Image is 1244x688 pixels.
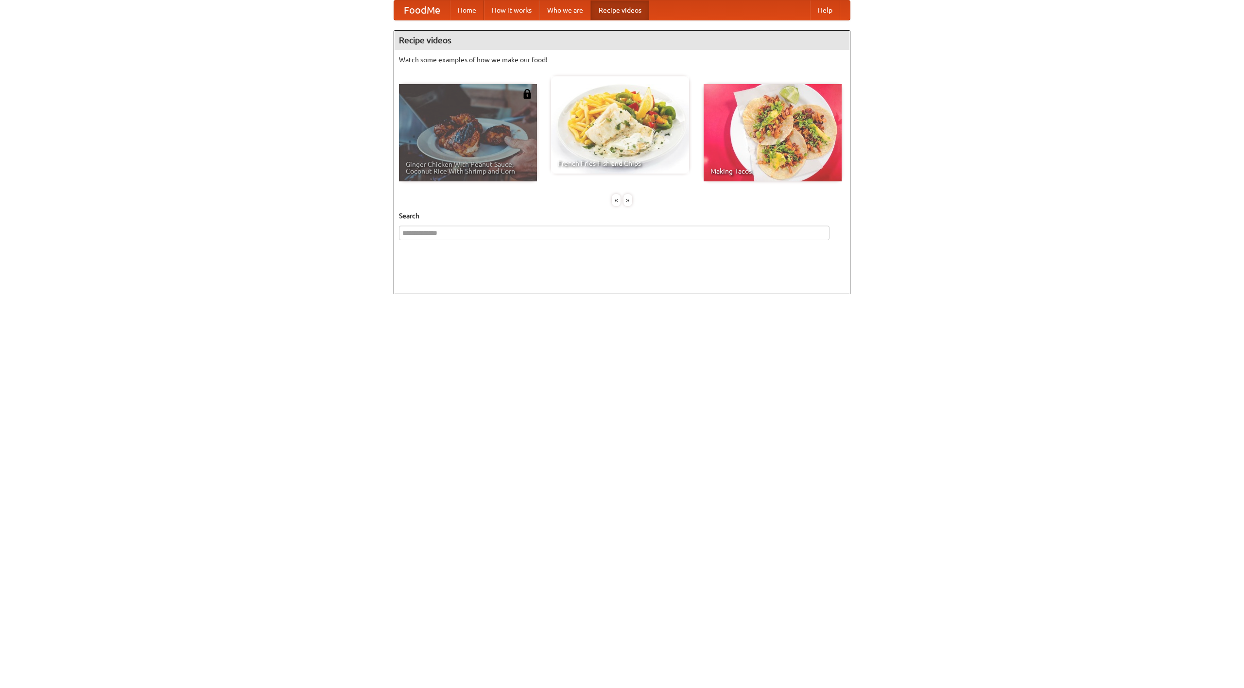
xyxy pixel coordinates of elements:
span: French Fries Fish and Chips [558,160,682,167]
h5: Search [399,211,845,221]
h4: Recipe videos [394,31,850,50]
img: 483408.png [522,89,532,99]
a: Making Tacos [704,84,842,181]
div: « [612,194,621,206]
a: Who we are [539,0,591,20]
a: Home [450,0,484,20]
a: French Fries Fish and Chips [551,76,689,174]
div: » [623,194,632,206]
a: Recipe videos [591,0,649,20]
span: Making Tacos [710,168,835,175]
p: Watch some examples of how we make our food! [399,55,845,65]
a: FoodMe [394,0,450,20]
a: Help [810,0,840,20]
a: How it works [484,0,539,20]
